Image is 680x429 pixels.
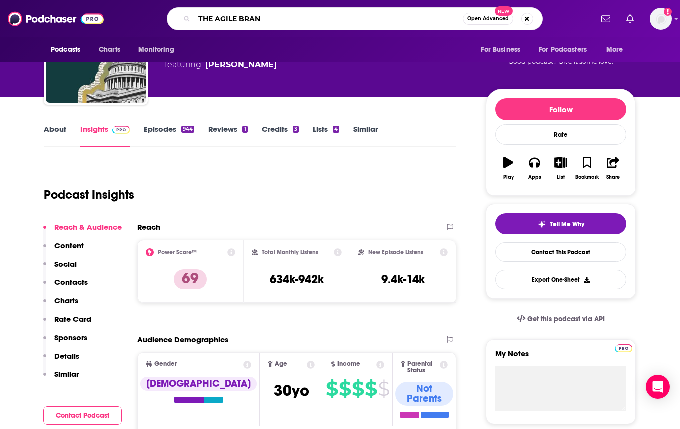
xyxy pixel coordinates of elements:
p: Charts [54,296,78,305]
button: Social [43,259,77,278]
span: Monitoring [138,43,174,57]
img: Podchaser Pro [112,126,130,134]
button: Bookmark [574,150,600,186]
button: open menu [44,40,93,59]
img: User Profile [650,8,672,30]
div: Rate [495,124,626,145]
p: Sponsors [54,333,87,342]
h1: Podcast Insights [44,187,134,202]
div: Share [606,174,620,180]
button: open menu [599,40,636,59]
div: [DEMOGRAPHIC_DATA] [140,377,257,391]
a: Show notifications dropdown [597,10,614,27]
a: Get this podcast via API [509,307,613,331]
p: Rate Card [54,314,91,324]
a: Show notifications dropdown [622,10,638,27]
button: Follow [495,98,626,120]
img: tell me why sparkle [538,220,546,228]
img: Podchaser Pro [615,344,632,352]
p: Details [54,351,79,361]
a: Charts [92,40,126,59]
button: Apps [521,150,547,186]
p: Reach & Audience [54,222,122,232]
div: Play [503,174,514,180]
button: Charts [43,296,78,314]
div: Apps [528,174,541,180]
button: Open AdvancedNew [463,13,513,25]
input: Search podcasts, credits, & more... [194,11,463,27]
svg: Add a profile image [664,8,672,16]
span: 30 yo [274,381,309,400]
div: 1 [242,126,247,133]
button: Export One-Sheet [495,270,626,289]
h2: Reach [137,222,160,232]
h3: 634k-942k [270,272,324,287]
span: Tell Me Why [550,220,584,228]
span: $ [365,381,377,397]
div: 4 [333,126,339,133]
p: Contacts [54,277,88,287]
div: List [557,174,565,180]
span: $ [339,381,351,397]
button: Share [600,150,626,186]
h2: Total Monthly Listens [262,249,318,256]
button: Rate Card [43,314,91,333]
a: Episodes944 [144,124,194,147]
button: Similar [43,369,79,388]
button: tell me why sparkleTell Me Why [495,213,626,234]
button: Play [495,150,521,186]
h2: Power Score™ [158,249,197,256]
p: Similar [54,369,79,379]
span: Income [337,361,360,367]
span: For Podcasters [539,43,587,57]
a: Contact This Podcast [495,242,626,262]
button: Contacts [43,277,88,296]
button: Show profile menu [650,8,672,30]
span: featuring [165,59,291,71]
a: Lists4 [313,124,339,147]
a: InsightsPodchaser Pro [80,124,130,147]
button: List [548,150,574,186]
p: 69 [174,269,207,289]
button: open menu [474,40,533,59]
span: Open Advanced [467,16,509,21]
h2: New Episode Listens [368,249,423,256]
div: Bookmark [575,174,599,180]
div: Open Intercom Messenger [646,375,670,399]
span: $ [378,381,389,397]
div: Search podcasts, credits, & more... [167,7,543,30]
a: Pro website [615,343,632,352]
p: Social [54,259,77,269]
h3: 9.4k-14k [381,272,425,287]
a: Credits3 [262,124,299,147]
a: Reviews1 [208,124,247,147]
span: Charts [99,43,120,57]
span: Logged in as AirwaveMedia [650,8,672,30]
span: More [606,43,623,57]
div: 3 [293,126,299,133]
span: $ [326,381,338,397]
span: Podcasts [51,43,80,57]
a: Similar [353,124,378,147]
a: About [44,124,66,147]
button: Content [43,241,84,259]
span: New [495,6,513,16]
span: For Business [481,43,520,57]
button: Reach & Audience [43,222,122,241]
button: Sponsors [43,333,87,351]
label: My Notes [495,349,626,366]
span: Gender [154,361,177,367]
button: open menu [131,40,187,59]
button: Details [43,351,79,370]
span: Get this podcast via API [527,315,605,323]
h2: Audience Demographics [137,335,228,344]
button: Contact Podcast [43,406,122,425]
p: Content [54,241,84,250]
span: $ [352,381,364,397]
span: Age [275,361,287,367]
div: 944 [181,126,194,133]
img: Podchaser - Follow, Share and Rate Podcasts [8,9,104,28]
span: Parental Status [407,361,438,374]
a: Isaac Saul [205,59,277,71]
